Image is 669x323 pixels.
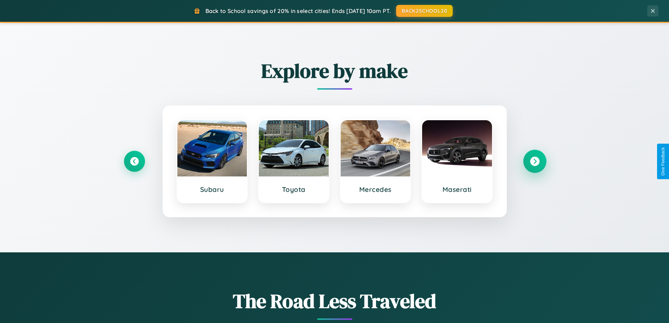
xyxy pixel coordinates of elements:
[266,185,322,194] h3: Toyota
[184,185,240,194] h3: Subaru
[124,288,545,315] h1: The Road Less Traveled
[205,7,391,14] span: Back to School savings of 20% in select cities! Ends [DATE] 10am PT.
[348,185,404,194] h3: Mercedes
[396,5,453,17] button: BACK2SCHOOL20
[124,57,545,84] h2: Explore by make
[661,147,665,176] div: Give Feedback
[429,185,485,194] h3: Maserati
